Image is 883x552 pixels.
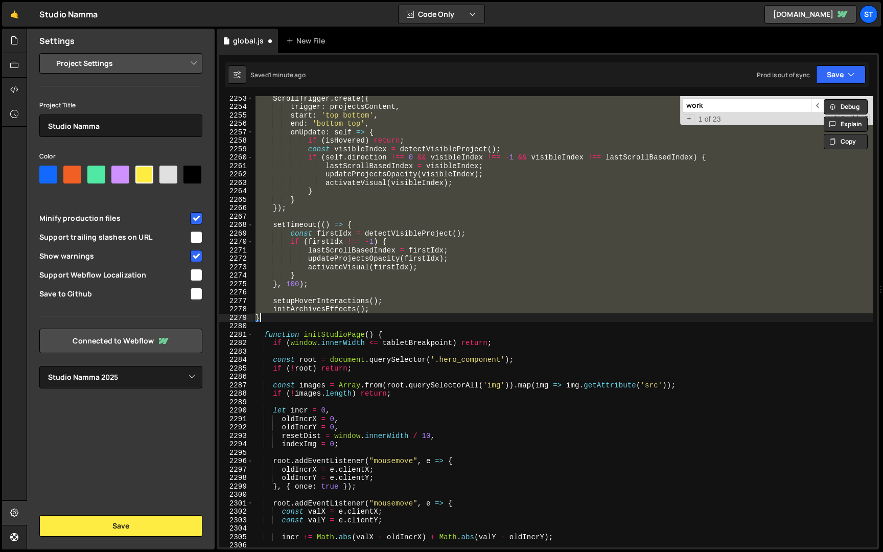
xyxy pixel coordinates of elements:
[219,213,253,221] div: 2267
[219,246,253,255] div: 2271
[219,153,253,162] div: 2260
[39,329,202,353] a: Connected to Webflow
[219,136,253,145] div: 2258
[219,389,253,398] div: 2288
[824,134,868,149] button: Copy
[219,466,253,474] div: 2297
[219,229,253,238] div: 2269
[219,432,253,441] div: 2293
[219,187,253,196] div: 2264
[39,251,189,261] span: Show warnings
[824,99,868,114] button: Debug
[219,524,253,533] div: 2304
[399,5,484,24] button: Code Only
[219,170,253,179] div: 2262
[816,65,866,84] button: Save
[219,508,253,516] div: 2302
[39,100,76,110] label: Project Title
[811,98,825,113] span: ​
[39,35,75,47] h2: Settings
[250,71,306,79] div: Saved
[219,288,253,297] div: 2276
[219,162,253,171] div: 2261
[219,339,253,348] div: 2282
[39,8,98,20] div: Studio Namma
[219,255,253,263] div: 2272
[219,440,253,449] div: 2294
[219,95,253,103] div: 2253
[219,204,253,213] div: 2266
[219,406,253,415] div: 2290
[39,289,189,299] span: Save to Github
[683,98,811,113] input: Search for
[219,322,253,331] div: 2280
[219,499,253,508] div: 2301
[219,381,253,390] div: 2287
[219,145,253,154] div: 2259
[219,179,253,188] div: 2263
[219,491,253,499] div: 2300
[219,398,253,407] div: 2289
[219,449,253,457] div: 2295
[219,128,253,137] div: 2257
[219,111,253,120] div: 2255
[219,348,253,356] div: 2283
[219,457,253,466] div: 2296
[219,196,253,204] div: 2265
[219,238,253,246] div: 2270
[219,356,253,364] div: 2284
[286,36,329,46] div: New File
[219,474,253,482] div: 2298
[219,533,253,542] div: 2305
[219,103,253,111] div: 2254
[39,270,189,280] span: Support Webflow Localization
[219,415,253,424] div: 2291
[219,297,253,306] div: 2277
[684,114,694,124] span: Toggle Replace mode
[39,114,202,137] input: Project name
[219,482,253,491] div: 2299
[219,541,253,550] div: 2306
[219,516,253,525] div: 2303
[219,280,253,289] div: 2275
[219,331,253,339] div: 2281
[2,2,27,27] a: 🤙
[219,373,253,381] div: 2286
[219,271,253,280] div: 2274
[859,5,878,24] a: St
[39,151,56,162] label: Color
[39,232,189,242] span: Support trailing slashes on URL
[757,71,810,79] div: Prod is out of sync
[39,515,202,537] button: Save
[219,305,253,314] div: 2278
[219,221,253,229] div: 2268
[219,120,253,128] div: 2256
[233,36,264,46] div: global.js
[219,263,253,272] div: 2273
[764,5,856,24] a: [DOMAIN_NAME]
[269,71,306,79] div: 1 minute ago
[219,423,253,432] div: 2292
[219,364,253,373] div: 2285
[824,117,868,132] button: Explain
[219,314,253,323] div: 2279
[694,115,725,124] span: 1 of 23
[39,213,189,223] span: Minify production files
